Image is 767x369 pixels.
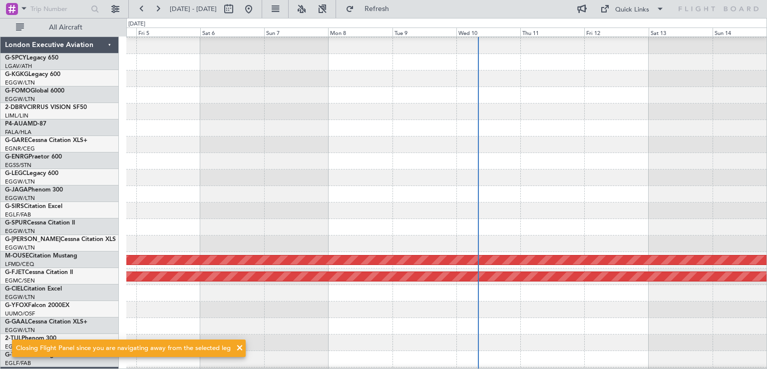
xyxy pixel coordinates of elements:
[5,71,28,77] span: G-KGKG
[5,227,35,235] a: EGGW/LTN
[5,55,58,61] a: G-SPCYLegacy 650
[5,319,87,325] a: G-GAALCessna Citation XLS+
[5,137,87,143] a: G-GARECessna Citation XLS+
[615,5,649,15] div: Quick Links
[170,4,217,13] span: [DATE] - [DATE]
[5,121,27,127] span: P4-AUA
[11,19,108,35] button: All Aircraft
[5,79,35,86] a: EGGW/LTN
[649,27,713,36] div: Sat 13
[392,27,456,36] div: Tue 9
[5,253,77,259] a: M-OUSECitation Mustang
[5,88,64,94] a: G-FOMOGlobal 6000
[5,154,28,160] span: G-ENRG
[5,203,24,209] span: G-SIRS
[5,55,26,61] span: G-SPCY
[26,24,105,31] span: All Aircraft
[5,277,35,284] a: EGMC/SEN
[5,88,30,94] span: G-FOMO
[5,293,35,301] a: EGGW/LTN
[5,187,28,193] span: G-JAGA
[5,244,35,251] a: EGGW/LTN
[5,286,23,292] span: G-CIEL
[5,137,28,143] span: G-GARE
[584,27,648,36] div: Fri 12
[5,194,35,202] a: EGGW/LTN
[5,269,73,275] a: G-FJETCessna Citation II
[5,170,58,176] a: G-LEGCLegacy 600
[128,20,145,28] div: [DATE]
[341,1,401,17] button: Refresh
[5,187,63,193] a: G-JAGAPhenom 300
[5,211,31,218] a: EGLF/FAB
[5,71,60,77] a: G-KGKGLegacy 600
[5,178,35,185] a: EGGW/LTN
[5,286,62,292] a: G-CIELCitation Excel
[5,203,62,209] a: G-SIRSCitation Excel
[5,319,28,325] span: G-GAAL
[5,220,27,226] span: G-SPUR
[264,27,328,36] div: Sun 7
[5,95,35,103] a: EGGW/LTN
[5,302,69,308] a: G-YFOXFalcon 2000EX
[5,170,26,176] span: G-LEGC
[5,236,60,242] span: G-[PERSON_NAME]
[200,27,264,36] div: Sat 6
[5,128,31,136] a: FALA/HLA
[5,310,35,317] a: UUMO/OSF
[456,27,520,36] div: Wed 10
[30,1,88,16] input: Trip Number
[5,302,28,308] span: G-YFOX
[5,326,35,334] a: EGGW/LTN
[5,154,62,160] a: G-ENRGPraetor 600
[136,27,200,36] div: Fri 5
[356,5,398,12] span: Refresh
[5,260,34,268] a: LFMD/CEQ
[5,62,32,70] a: LGAV/ATH
[5,253,29,259] span: M-OUSE
[5,104,27,110] span: 2-DBRV
[5,112,28,119] a: LIML/LIN
[520,27,584,36] div: Thu 11
[5,269,25,275] span: G-FJET
[5,161,31,169] a: EGSS/STN
[595,1,669,17] button: Quick Links
[16,343,231,353] div: Closing Flight Panel since you are navigating away from the selected leg
[5,121,46,127] a: P4-AUAMD-87
[5,220,75,226] a: G-SPURCessna Citation II
[5,104,87,110] a: 2-DBRVCIRRUS VISION SF50
[5,236,116,242] a: G-[PERSON_NAME]Cessna Citation XLS
[5,145,35,152] a: EGNR/CEG
[328,27,392,36] div: Mon 8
